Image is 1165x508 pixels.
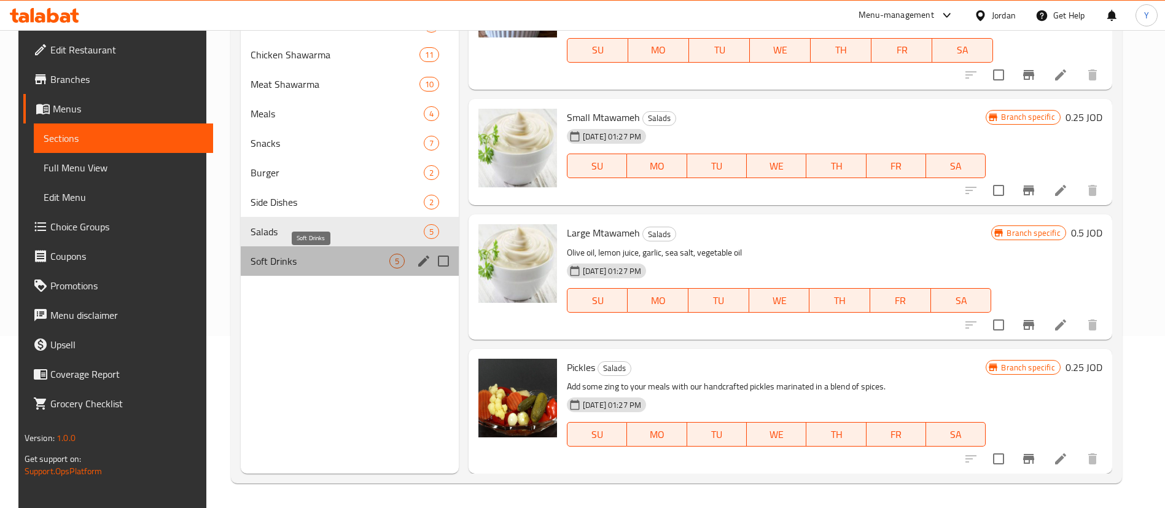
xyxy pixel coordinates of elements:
[53,101,203,116] span: Menus
[747,422,806,447] button: WE
[643,227,676,241] span: Salads
[419,77,439,92] div: items
[627,154,687,178] button: MO
[936,292,987,310] span: SA
[632,426,682,444] span: MO
[50,337,203,352] span: Upsell
[642,227,676,241] div: Salads
[871,426,921,444] span: FR
[627,422,687,447] button: MO
[809,288,870,313] button: TH
[996,362,1059,373] span: Branch specific
[814,292,865,310] span: TH
[34,153,213,182] a: Full Menu View
[932,38,993,63] button: SA
[986,312,1011,338] span: Select to update
[806,154,866,178] button: TH
[23,271,213,300] a: Promotions
[992,9,1016,22] div: Jordan
[420,49,438,61] span: 11
[692,426,742,444] span: TU
[23,35,213,64] a: Edit Restaurant
[1071,224,1102,241] h6: 0.5 JOD
[931,157,981,175] span: SA
[806,422,866,447] button: TH
[692,157,742,175] span: TU
[567,358,595,377] span: Pickles
[986,446,1011,472] span: Select to update
[1066,109,1102,126] h6: 0.25 JOD
[1014,176,1043,205] button: Branch-specific-item
[241,6,459,281] nav: Menu sections
[578,399,646,411] span: [DATE] 01:27 PM
[755,41,806,59] span: WE
[567,224,640,242] span: Large Mtawameh
[23,300,213,330] a: Menu disclaimer
[23,94,213,123] a: Menus
[1014,444,1043,474] button: Branch-specific-item
[598,361,631,376] div: Salads
[23,330,213,359] a: Upsell
[986,178,1011,203] span: Select to update
[50,367,203,381] span: Coverage Report
[424,197,438,208] span: 2
[25,463,103,479] a: Support.OpsPlatform
[871,38,932,63] button: FR
[50,219,203,234] span: Choice Groups
[23,359,213,389] a: Coverage Report
[633,292,684,310] span: MO
[1078,60,1107,90] button: delete
[57,430,76,446] span: 1.0.0
[44,190,203,205] span: Edit Menu
[1078,444,1107,474] button: delete
[251,136,423,150] span: Snacks
[811,157,861,175] span: TH
[424,138,438,149] span: 7
[811,426,861,444] span: TH
[567,422,627,447] button: SU
[50,249,203,264] span: Coupons
[689,38,750,63] button: TU
[478,359,557,437] img: Pickles
[688,288,749,313] button: TU
[424,195,439,209] div: items
[251,106,423,121] span: Meals
[420,79,438,90] span: 10
[572,426,622,444] span: SU
[1066,359,1102,376] h6: 0.25 JOD
[687,422,747,447] button: TU
[867,154,926,178] button: FR
[754,292,805,310] span: WE
[251,195,423,209] span: Side Dishes
[50,72,203,87] span: Branches
[752,157,801,175] span: WE
[424,167,438,179] span: 2
[424,108,438,120] span: 4
[415,252,433,270] button: edit
[23,64,213,94] a: Branches
[23,212,213,241] a: Choice Groups
[1053,451,1068,466] a: Edit menu item
[1053,318,1068,332] a: Edit menu item
[34,182,213,212] a: Edit Menu
[642,111,676,126] div: Salads
[687,154,747,178] button: TU
[578,131,646,143] span: [DATE] 01:27 PM
[567,379,986,394] p: Add some zing to your meals with our handcrafted pickles marinated in a blend of spices.
[572,292,623,310] span: SU
[1014,310,1043,340] button: Branch-specific-item
[424,136,439,150] div: items
[1078,176,1107,205] button: delete
[424,106,439,121] div: items
[424,226,438,238] span: 5
[1002,227,1065,239] span: Branch specific
[251,254,389,268] span: Soft Drinks
[241,40,459,69] div: Chicken Shawarma11
[567,38,628,63] button: SU
[996,111,1059,123] span: Branch specific
[50,42,203,57] span: Edit Restaurant
[251,165,423,180] span: Burger
[1014,60,1043,90] button: Branch-specific-item
[937,41,988,59] span: SA
[478,224,557,303] img: Large Mtawameh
